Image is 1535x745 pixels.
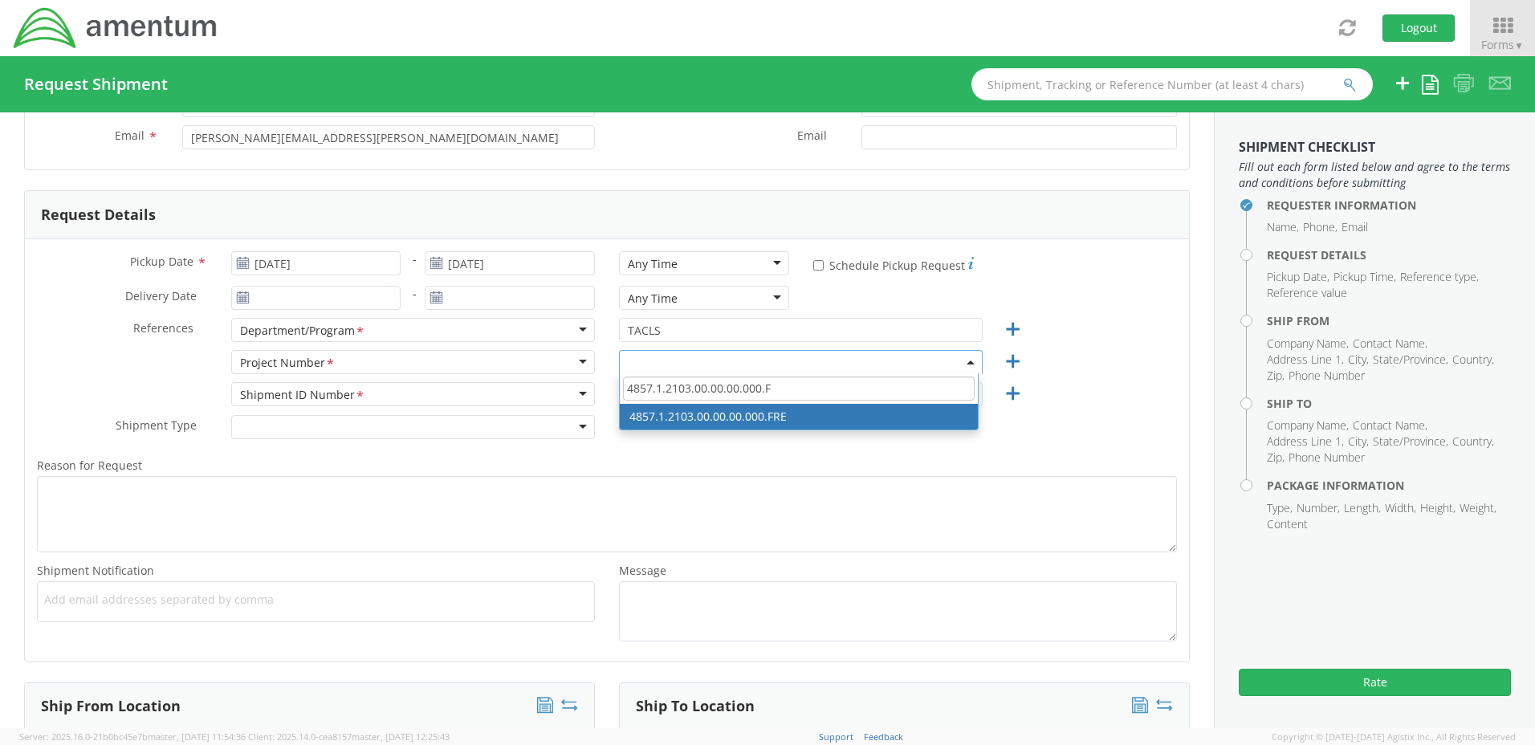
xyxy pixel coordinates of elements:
[1267,199,1511,211] h4: Requester Information
[1382,14,1455,42] button: Logout
[115,128,145,143] span: Email
[628,291,678,307] div: Any Time
[813,254,974,274] label: Schedule Pickup Request
[1303,219,1338,235] li: Phone
[1239,669,1511,696] button: Rate
[1289,368,1365,384] li: Phone Number
[1348,352,1369,368] li: City
[41,698,181,714] h3: Ship From Location
[133,320,193,336] span: References
[1373,352,1448,368] li: State/Province
[1460,500,1496,516] li: Weight
[620,404,978,429] li: 4857.1.2103.00.00.00.000.FRE
[1267,368,1285,384] li: Zip
[1400,269,1479,285] li: Reference type
[240,323,365,340] div: Department/Program
[125,288,197,307] span: Delivery Date
[1514,39,1524,52] span: ▼
[636,698,755,714] h3: Ship To Location
[1267,479,1511,491] h4: Package Information
[628,256,678,272] div: Any Time
[1297,500,1340,516] li: Number
[1452,434,1494,450] li: Country
[1267,352,1344,368] li: Address Line 1
[1353,336,1427,352] li: Contact Name
[240,387,365,404] div: Shipment ID Number
[19,731,246,743] span: Server: 2025.16.0-21b0bc45e7b
[1342,219,1368,235] li: Email
[1267,269,1329,285] li: Pickup Date
[1239,140,1511,155] h3: Shipment Checklist
[1452,352,1494,368] li: Country
[864,731,903,743] a: Feedback
[1420,500,1456,516] li: Height
[1353,417,1427,434] li: Contact Name
[1267,500,1293,516] li: Type
[116,417,197,436] span: Shipment Type
[1373,434,1448,450] li: State/Province
[1348,434,1369,450] li: City
[1267,336,1349,352] li: Company Name
[1272,731,1516,743] span: Copyright © [DATE]-[DATE] Agistix Inc., All Rights Reserved
[148,731,246,743] span: master, [DATE] 11:54:36
[1267,450,1285,466] li: Zip
[1239,159,1511,191] span: Fill out each form listed below and agree to the terms and conditions before submitting
[1267,249,1511,261] h4: Request Details
[44,592,588,608] span: Add email addresses separated by comma
[24,75,168,93] h4: Request Shipment
[1267,219,1299,235] li: Name
[1267,285,1347,301] li: Reference value
[1267,434,1344,450] li: Address Line 1
[240,355,336,372] div: Project Number
[1267,516,1308,532] li: Content
[352,731,450,743] span: master, [DATE] 12:25:43
[1344,500,1381,516] li: Length
[12,6,219,51] img: dyn-intl-logo-049831509241104b2a82.png
[1333,269,1396,285] li: Pickup Time
[37,563,154,578] span: Shipment Notification
[971,68,1373,100] input: Shipment, Tracking or Reference Number (at least 4 chars)
[41,207,156,223] h3: Request Details
[37,458,142,473] span: Reason for Request
[797,128,827,146] span: Email
[813,260,824,271] input: Schedule Pickup Request
[130,254,193,269] span: Pickup Date
[1267,315,1511,327] h4: Ship From
[248,731,450,743] span: Client: 2025.14.0-cea8157
[1481,37,1524,52] span: Forms
[619,563,666,578] span: Message
[1385,500,1416,516] li: Width
[1267,417,1349,434] li: Company Name
[1289,450,1365,466] li: Phone Number
[1267,397,1511,409] h4: Ship To
[819,731,853,743] a: Support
